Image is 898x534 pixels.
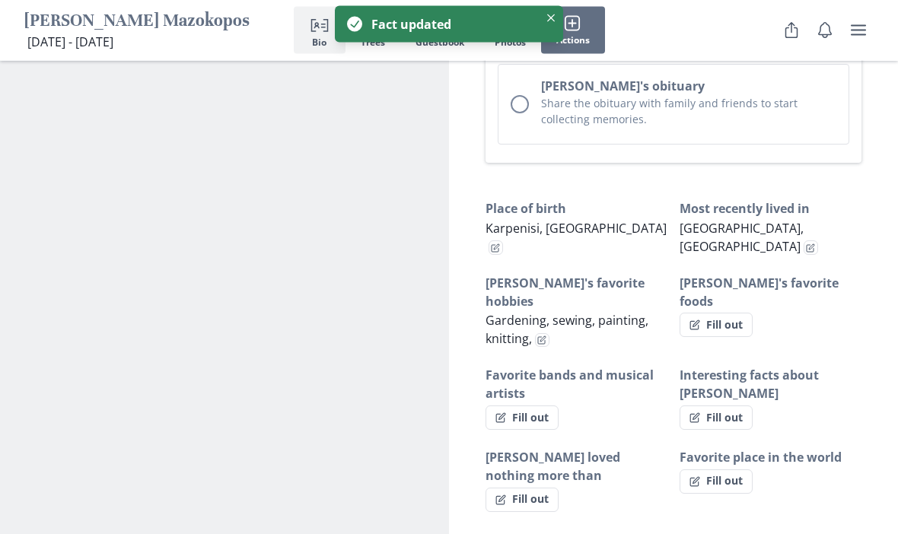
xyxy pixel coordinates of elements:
[486,367,667,403] h3: Favorite bands and musical artists
[486,449,667,485] h3: [PERSON_NAME] loved nothing more than
[294,7,346,54] button: Bio
[535,334,549,348] button: Edit fact
[361,37,385,48] span: Trees
[416,37,464,48] span: Guestbook
[541,96,836,128] p: Share the obituary with family and friends to start collecting memories.
[486,200,667,218] h3: Place of birth
[486,488,559,513] button: Fill out
[511,96,529,114] div: Unchecked circle
[680,406,753,431] button: Fill out
[680,200,861,218] h3: Most recently lived in
[486,313,648,348] span: Gardening, sewing, painting, knitting,
[810,15,840,46] button: Notifications
[776,15,807,46] button: Share Obituary
[680,367,861,403] h3: Interesting facts about [PERSON_NAME]
[498,65,849,145] button: [PERSON_NAME]'s obituaryShare the obituary with family and friends to start collecting memories.
[27,33,113,50] span: [DATE] - [DATE]
[680,470,753,494] button: Fill out
[486,275,667,311] h3: [PERSON_NAME]'s favorite hobbies
[556,35,590,46] span: Actions
[495,37,526,48] span: Photos
[843,15,874,46] button: user menu
[804,241,818,256] button: Edit fact
[312,37,326,48] span: Bio
[486,221,667,237] span: Karpenisi, [GEOGRAPHIC_DATA]
[541,78,836,96] h2: [PERSON_NAME]'s obituary
[542,9,560,27] button: Close
[489,241,503,256] button: Edit fact
[680,313,753,338] button: Fill out
[680,449,861,467] h3: Favorite place in the world
[486,406,559,431] button: Fill out
[24,10,250,33] h1: [PERSON_NAME] Mazokopos
[371,15,533,33] div: Fact updated
[680,221,804,256] span: [GEOGRAPHIC_DATA], [GEOGRAPHIC_DATA]
[680,275,861,311] h3: [PERSON_NAME]'s favorite foods
[541,7,605,54] button: Actions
